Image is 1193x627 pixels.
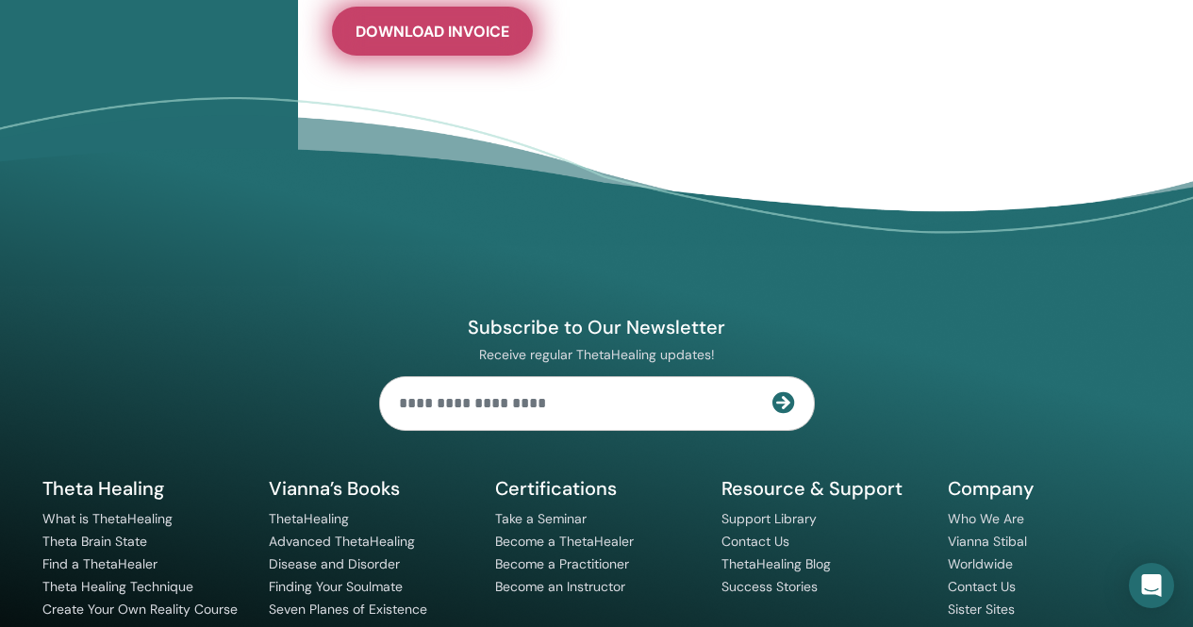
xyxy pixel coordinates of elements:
[495,533,634,550] a: Become a ThetaHealer
[269,578,403,595] a: Finding Your Soulmate
[721,510,817,527] a: Support Library
[948,555,1013,572] a: Worldwide
[269,510,349,527] a: ThetaHealing
[269,476,472,501] h5: Vianna’s Books
[495,510,587,527] a: Take a Seminar
[948,510,1024,527] a: Who We Are
[721,555,831,572] a: ThetaHealing Blog
[42,555,157,572] a: Find a ThetaHealer
[42,601,238,618] a: Create Your Own Reality Course
[269,555,400,572] a: Disease and Disorder
[495,555,629,572] a: Become a Practitioner
[356,22,509,41] span: Download Invoice
[495,578,625,595] a: Become an Instructor
[42,578,193,595] a: Theta Healing Technique
[948,476,1152,501] h5: Company
[948,578,1016,595] a: Contact Us
[332,7,533,56] button: Download Invoice
[948,533,1027,550] a: Vianna Stibal
[379,346,815,363] p: Receive regular ThetaHealing updates!
[495,476,699,501] h5: Certifications
[721,476,925,501] h5: Resource & Support
[1129,563,1174,608] div: Open Intercom Messenger
[721,578,818,595] a: Success Stories
[269,533,415,550] a: Advanced ThetaHealing
[42,533,147,550] a: Theta Brain State
[721,533,789,550] a: Contact Us
[269,601,427,618] a: Seven Planes of Existence
[379,315,815,339] h4: Subscribe to Our Newsletter
[42,476,246,501] h5: Theta Healing
[42,510,173,527] a: What is ThetaHealing
[948,601,1015,618] a: Sister Sites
